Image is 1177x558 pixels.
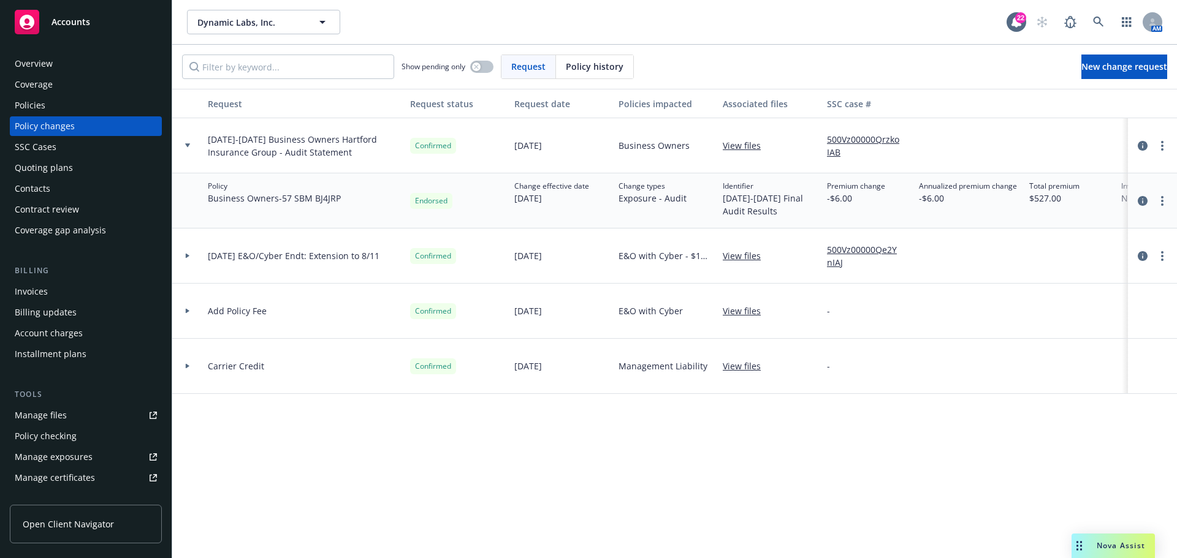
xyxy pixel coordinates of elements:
[208,304,267,317] span: Add Policy Fee
[1121,192,1173,205] span: Not invoiced
[566,60,623,73] span: Policy history
[827,133,909,159] a: 500Vz00000QrzkoIAB
[718,89,822,118] button: Associated files
[208,133,400,159] span: [DATE]-[DATE] Business Owners Hartford Insurance Group - Audit Statement
[10,221,162,240] a: Coverage gap analysis
[514,304,542,317] span: [DATE]
[1155,138,1170,153] a: more
[10,447,162,467] a: Manage exposures
[723,139,771,152] a: View files
[514,139,542,152] span: [DATE]
[197,16,303,29] span: Dynamic Labs, Inc.
[15,447,93,467] div: Manage exposures
[208,181,341,192] span: Policy
[172,173,203,228] div: Toggle Row Expanded
[410,97,505,110] div: Request status
[15,468,95,488] div: Manage certificates
[1097,540,1145,551] span: Nova Assist
[1029,192,1080,205] span: $527.00
[1058,10,1083,34] a: Report a Bug
[405,89,509,118] button: Request status
[10,468,162,488] a: Manage certificates
[10,200,162,219] a: Contract review
[15,96,45,115] div: Policies
[619,97,713,110] div: Policies impacted
[187,10,340,34] button: Dynamic Labs, Inc.
[402,61,465,72] span: Show pending only
[172,228,203,284] div: Toggle Row Expanded
[1135,194,1150,208] a: circleInformation
[208,249,379,262] span: [DATE] E&O/Cyber Endt: Extension to 8/11
[1030,10,1054,34] a: Start snowing
[511,60,546,73] span: Request
[10,137,162,157] a: SSC Cases
[723,181,817,192] span: Identifier
[172,284,203,339] div: Toggle Row Expanded
[15,303,77,322] div: Billing updates
[619,304,683,317] span: E&O with Cyber
[1072,533,1087,558] div: Drag to move
[1114,10,1139,34] a: Switch app
[15,158,73,178] div: Quoting plans
[415,195,448,206] span: Endorsed
[822,89,914,118] button: SSC case #
[15,221,106,240] div: Coverage gap analysis
[723,304,771,317] a: View files
[1155,194,1170,208] a: more
[208,192,341,205] span: Business Owners - 57 SBM BJ4JRP
[514,360,542,372] span: [DATE]
[723,360,771,372] a: View files
[1135,249,1150,263] a: circleInformation
[509,89,614,118] button: Request date
[10,405,162,425] a: Manage files
[1135,138,1150,153] a: circleInformation
[10,489,162,508] a: Manage claims
[1155,249,1170,263] a: more
[1121,181,1173,192] span: Invoiced
[15,405,67,425] div: Manage files
[827,192,885,205] span: -$6.00
[10,344,162,364] a: Installment plans
[203,89,405,118] button: Request
[10,303,162,322] a: Billing updates
[10,265,162,277] div: Billing
[415,361,451,372] span: Confirmed
[619,360,707,372] span: Management Liability
[15,179,50,198] div: Contacts
[172,118,203,173] div: Toggle Row Expanded
[23,518,114,530] span: Open Client Navigator
[10,426,162,446] a: Policy checking
[208,97,400,110] div: Request
[15,323,83,343] div: Account charges
[208,360,264,372] span: Carrier Credit
[10,388,162,401] div: Tools
[15,426,77,446] div: Policy checking
[15,54,53,74] div: Overview
[15,137,56,157] div: SSC Cases
[10,158,162,178] a: Quoting plans
[827,360,830,372] span: -
[15,75,53,94] div: Coverage
[514,97,609,110] div: Request date
[10,75,162,94] a: Coverage
[10,96,162,115] a: Policies
[619,192,687,205] span: Exposure - Audit
[415,140,451,151] span: Confirmed
[827,97,909,110] div: SSC case #
[619,249,713,262] span: E&O with Cyber - $1M / $25K
[15,200,79,219] div: Contract review
[514,249,542,262] span: [DATE]
[415,251,451,262] span: Confirmed
[514,192,589,205] span: [DATE]
[1015,12,1026,23] div: 22
[1086,10,1111,34] a: Search
[723,249,771,262] a: View files
[723,97,817,110] div: Associated files
[827,304,830,317] span: -
[1081,61,1167,72] span: New change request
[10,5,162,39] a: Accounts
[514,181,589,192] span: Change effective date
[619,139,690,152] span: Business Owners
[15,344,86,364] div: Installment plans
